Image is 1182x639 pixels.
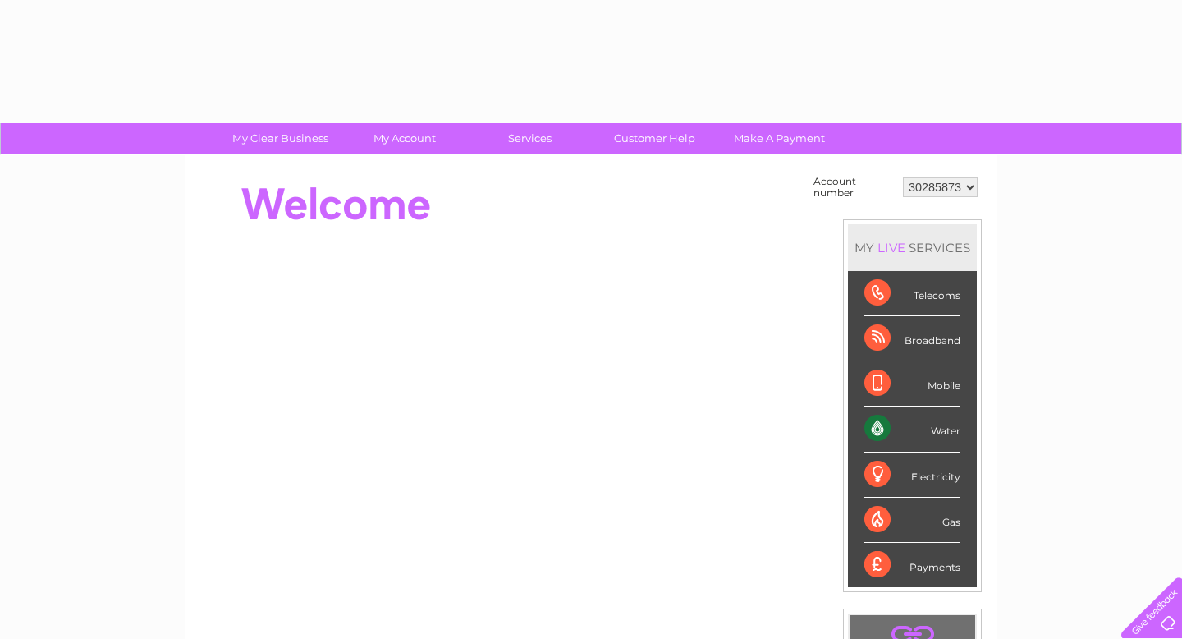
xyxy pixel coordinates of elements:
[712,123,847,154] a: Make A Payment
[864,271,960,316] div: Telecoms
[848,224,977,271] div: MY SERVICES
[864,543,960,587] div: Payments
[864,453,960,498] div: Electricity
[462,123,598,154] a: Services
[337,123,473,154] a: My Account
[864,498,960,543] div: Gas
[864,361,960,407] div: Mobile
[587,123,722,154] a: Customer Help
[874,240,909,255] div: LIVE
[809,172,899,203] td: Account number
[213,123,348,154] a: My Clear Business
[864,316,960,361] div: Broadband
[864,407,960,452] div: Water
